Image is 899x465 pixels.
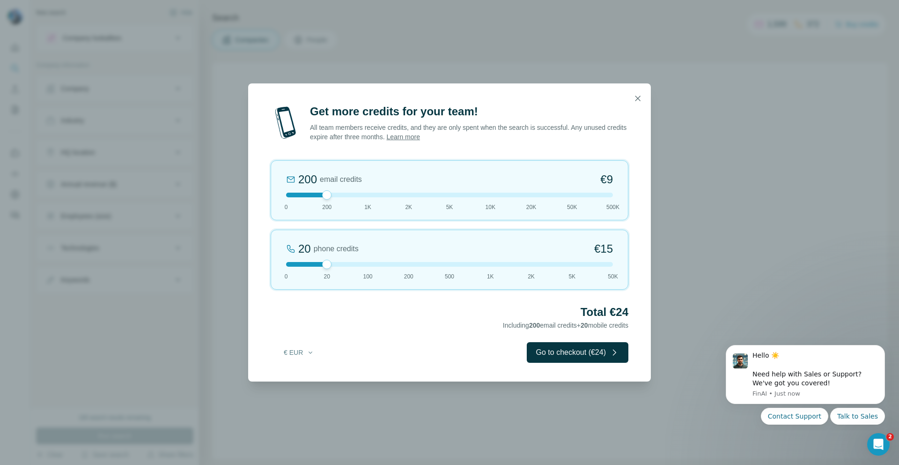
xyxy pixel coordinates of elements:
[271,305,628,320] h2: Total €24
[581,322,588,329] span: 20
[445,272,454,281] span: 500
[310,123,628,142] p: All team members receive credits, and they are only spent when the search is successful. Any unus...
[285,272,288,281] span: 0
[606,203,619,211] span: 500K
[446,203,453,211] span: 5K
[568,272,575,281] span: 5K
[298,241,311,256] div: 20
[405,203,412,211] span: 2K
[487,272,494,281] span: 1K
[712,337,899,430] iframe: Intercom notifications message
[314,243,359,255] span: phone credits
[277,344,321,361] button: € EUR
[600,172,613,187] span: €9
[404,272,413,281] span: 200
[322,203,332,211] span: 200
[503,322,628,329] span: Including email credits + mobile credits
[529,322,540,329] span: 200
[486,203,495,211] span: 10K
[324,272,330,281] span: 20
[608,272,618,281] span: 50K
[363,272,372,281] span: 100
[271,104,301,142] img: mobile-phone
[867,433,890,456] iframe: Intercom live chat
[285,203,288,211] span: 0
[320,174,362,185] span: email credits
[528,272,535,281] span: 2K
[386,133,420,141] a: Learn more
[298,172,317,187] div: 200
[567,203,577,211] span: 50K
[526,203,536,211] span: 20K
[886,433,894,441] span: 2
[527,342,628,363] button: Go to checkout (€24)
[594,241,613,256] span: €15
[364,203,371,211] span: 1K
